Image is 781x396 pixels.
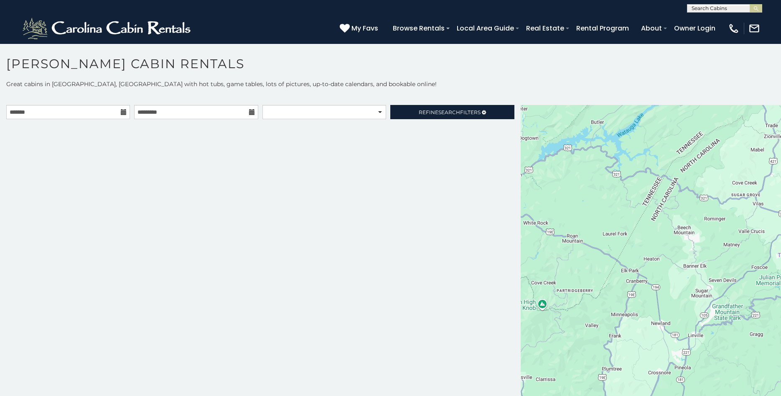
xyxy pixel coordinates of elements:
a: Owner Login [670,21,720,36]
a: Rental Program [572,21,633,36]
a: RefineSearchFilters [390,105,514,119]
a: About [637,21,666,36]
a: Real Estate [522,21,568,36]
a: My Favs [340,23,380,34]
img: White-1-2.png [21,16,194,41]
span: Refine Filters [419,109,481,115]
span: My Favs [351,23,378,33]
a: Local Area Guide [453,21,518,36]
a: Browse Rentals [389,21,449,36]
img: phone-regular-white.png [728,23,740,34]
span: Search [438,109,460,115]
img: mail-regular-white.png [748,23,760,34]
